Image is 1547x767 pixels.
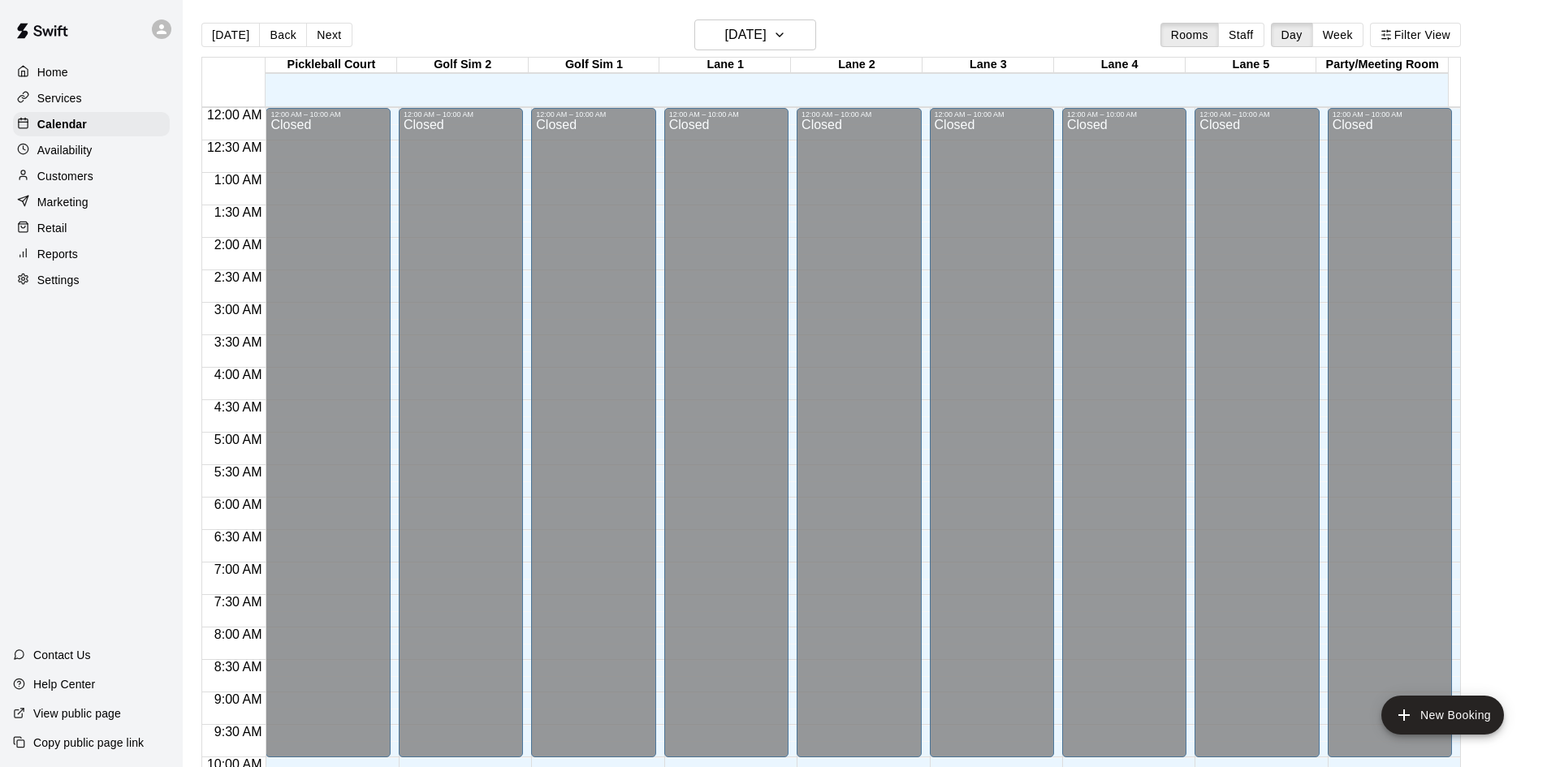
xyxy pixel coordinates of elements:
button: Back [259,23,307,47]
div: Lane 4 [1054,58,1186,73]
div: 12:00 AM – 10:00 AM [935,110,1049,118]
a: Availability [13,138,170,162]
p: Home [37,64,68,80]
div: Closed [404,118,518,763]
div: Golf Sim 1 [529,58,660,73]
div: 12:00 AM – 10:00 AM: Closed [664,108,789,757]
a: Home [13,60,170,84]
a: Customers [13,164,170,188]
div: 12:00 AM – 10:00 AM: Closed [1062,108,1186,757]
div: Closed [802,118,916,763]
p: Retail [37,220,67,236]
div: 12:00 AM – 10:00 AM [536,110,650,118]
div: Closed [536,118,650,763]
div: 12:00 AM – 10:00 AM: Closed [797,108,921,757]
div: Closed [935,118,1049,763]
button: Rooms [1160,23,1219,47]
div: Pickleball Court [266,58,397,73]
p: Services [37,90,82,106]
div: 12:00 AM – 10:00 AM [669,110,784,118]
div: 12:00 AM – 10:00 AM: Closed [399,108,523,757]
span: 5:00 AM [210,433,266,446]
div: 12:00 AM – 10:00 AM: Closed [930,108,1054,757]
div: Lane 5 [1186,58,1317,73]
p: View public page [33,705,121,722]
span: 2:30 AM [210,270,266,284]
button: Filter View [1370,23,1461,47]
span: 3:00 AM [210,303,266,317]
p: Help Center [33,676,95,692]
span: 5:30 AM [210,465,266,479]
div: Lane 2 [791,58,923,73]
p: Settings [37,272,80,288]
div: Closed [1199,118,1314,763]
h6: [DATE] [725,24,767,46]
span: 12:00 AM [203,108,266,122]
p: Calendar [37,116,87,132]
span: 2:00 AM [210,238,266,252]
a: Retail [13,216,170,240]
button: Day [1271,23,1313,47]
span: 7:30 AM [210,595,266,609]
p: Availability [37,142,93,158]
span: 6:00 AM [210,498,266,511]
div: Party/Meeting Room [1316,58,1448,73]
span: 1:30 AM [210,205,266,219]
div: Closed [270,118,385,763]
p: Customers [37,168,93,184]
div: 12:00 AM – 10:00 AM: Closed [266,108,390,757]
p: Copy public page link [33,735,144,751]
span: 3:30 AM [210,335,266,349]
a: Calendar [13,112,170,136]
span: 8:30 AM [210,660,266,674]
p: Marketing [37,194,89,210]
a: Settings [13,268,170,292]
span: 4:30 AM [210,400,266,414]
button: [DATE] [694,19,816,50]
button: add [1381,696,1504,735]
div: 12:00 AM – 10:00 AM: Closed [1328,108,1452,757]
div: Closed [669,118,784,763]
a: Marketing [13,190,170,214]
span: 8:00 AM [210,627,266,641]
div: Lane 3 [923,58,1054,73]
div: Closed [1333,118,1447,763]
button: Week [1312,23,1363,47]
div: 12:00 AM – 10:00 AM [270,110,385,118]
div: 12:00 AM – 10:00 AM [1199,110,1314,118]
div: Golf Sim 2 [397,58,529,73]
span: 1:00 AM [210,173,266,187]
div: 12:00 AM – 10:00 AM: Closed [531,108,655,757]
button: Next [306,23,352,47]
div: 12:00 AM – 10:00 AM [1067,110,1182,118]
span: 7:00 AM [210,562,266,576]
div: Closed [1067,118,1182,763]
a: Reports [13,242,170,266]
div: 12:00 AM – 10:00 AM: Closed [1195,108,1319,757]
span: 9:30 AM [210,725,266,739]
p: Reports [37,246,78,262]
span: 12:30 AM [203,140,266,154]
p: Contact Us [33,647,91,663]
div: Lane 1 [659,58,791,73]
span: 9:00 AM [210,692,266,706]
button: [DATE] [201,23,260,47]
span: 6:30 AM [210,530,266,544]
button: Staff [1218,23,1264,47]
div: 12:00 AM – 10:00 AM [802,110,916,118]
div: 12:00 AM – 10:00 AM [404,110,518,118]
a: Services [13,86,170,110]
span: 4:00 AM [210,368,266,381]
div: 12:00 AM – 10:00 AM [1333,110,1447,118]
